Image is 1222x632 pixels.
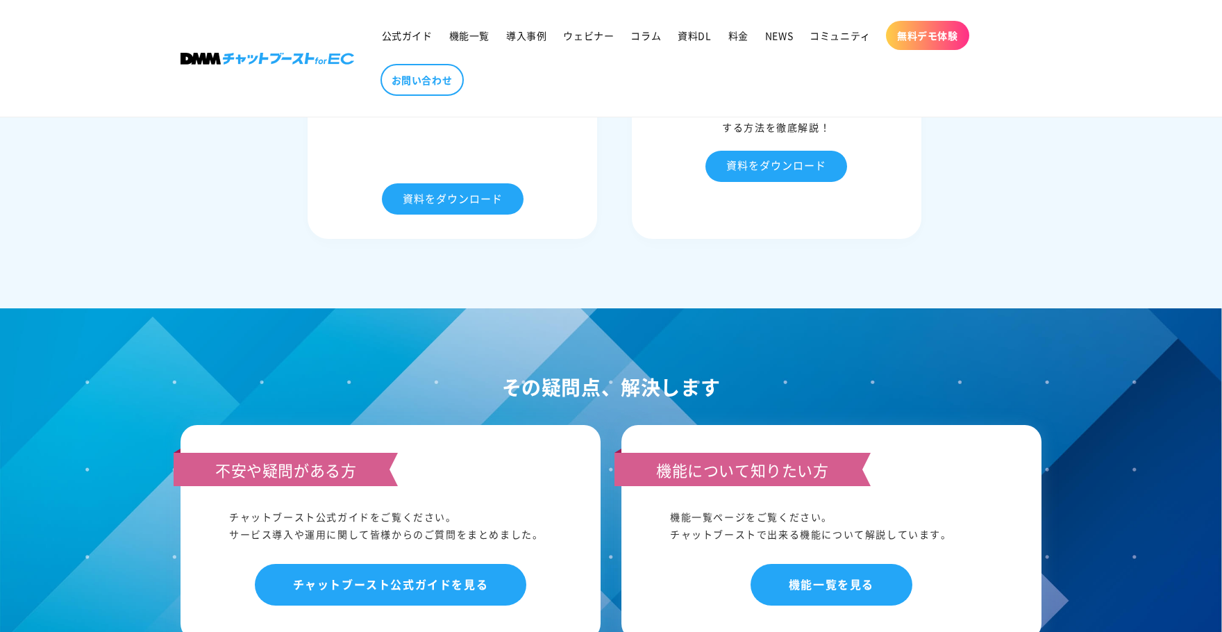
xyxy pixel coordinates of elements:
[810,29,871,42] span: コミュニティ
[382,183,524,215] a: 資料をダウンロード
[751,564,912,605] a: 機能一覧を見る
[255,564,527,605] a: チャットブースト公式ガイドを見る
[705,151,847,182] a: 資料をダウンロード
[630,29,661,42] span: コラム
[614,453,871,486] h3: 機能について知りたい方
[670,508,993,543] div: 機能一覧ページをご覧ください。 チャットブーストで出来る機能について解説しています。
[563,29,614,42] span: ウェビナー
[498,21,555,50] a: 導入事例
[380,64,464,96] a: お問い合わせ
[174,453,398,486] h3: 不安や疑問がある方
[392,74,453,86] span: お問い合わせ
[449,29,489,42] span: 機能一覧
[622,21,669,50] a: コラム
[441,21,498,50] a: 機能一覧
[801,21,879,50] a: コミュニティ
[506,29,546,42] span: 導入事例
[728,29,748,42] span: 料金
[382,29,433,42] span: 公式ガイド
[765,29,793,42] span: NEWS
[181,371,1041,404] h2: その疑問点、解決します
[720,21,757,50] a: 料金
[229,508,552,543] div: チャットブースト公式ガイドをご覧ください。 サービス導入や運用に関して皆様からのご質問をまとめました。
[757,21,801,50] a: NEWS
[897,29,958,42] span: 無料デモ体験
[555,21,622,50] a: ウェビナー
[669,21,719,50] a: 資料DL
[886,21,969,50] a: 無料デモ体験
[181,53,354,65] img: 株式会社DMM Boost
[374,21,441,50] a: 公式ガイド
[678,29,711,42] span: 資料DL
